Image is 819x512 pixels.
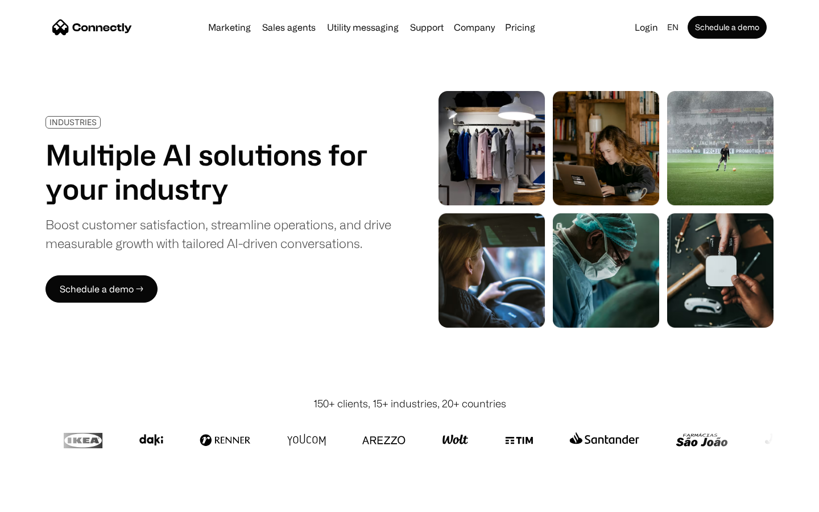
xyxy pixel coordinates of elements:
div: Company [454,19,495,35]
div: INDUSTRIES [49,118,97,126]
a: Marketing [204,23,255,32]
a: Login [630,19,663,35]
h1: Multiple AI solutions for your industry [45,138,391,206]
a: Pricing [500,23,540,32]
aside: Language selected: English [11,491,68,508]
div: 150+ clients, 15+ industries, 20+ countries [313,396,506,411]
a: Sales agents [258,23,320,32]
div: en [667,19,679,35]
ul: Language list [23,492,68,508]
a: Schedule a demo → [45,275,158,303]
a: Utility messaging [322,23,403,32]
div: Boost customer satisfaction, streamline operations, and drive measurable growth with tailored AI-... [45,215,391,253]
a: Schedule a demo [688,16,767,39]
a: Support [406,23,448,32]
